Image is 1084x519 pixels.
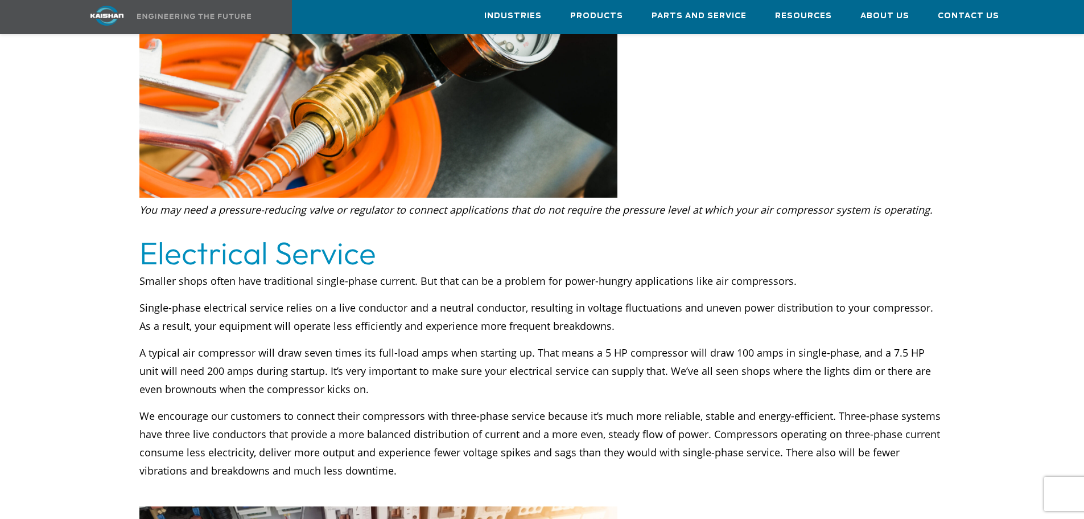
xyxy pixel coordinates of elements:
[860,1,909,31] a: About Us
[652,1,747,31] a: Parts and Service
[139,237,945,269] h2: Electrical Service
[775,1,832,31] a: Resources
[137,14,251,19] img: Engineering the future
[775,10,832,23] span: Resources
[139,344,945,398] p: A typical air compressor will draw seven times its full-load amps when starting up. That means a ...
[938,10,999,23] span: Contact Us
[570,10,623,23] span: Products
[484,10,542,23] span: Industries
[938,1,999,31] a: Contact Us
[139,272,945,290] p: Smaller shops often have traditional single-phase current. But that can be a problem for power-hu...
[652,10,747,23] span: Parts and Service
[484,1,542,31] a: Industries
[139,407,945,480] p: We encourage our customers to connect their compressors with three-phase service because it’s muc...
[139,203,933,216] em: You may need a pressure-reducing valve or regulator to connect applications that do not require t...
[860,10,909,23] span: About Us
[139,299,945,335] p: Single-phase electrical service relies on a live conductor and a neutral conductor, resulting in ...
[570,1,623,31] a: Products
[64,6,150,26] img: kaishan logo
